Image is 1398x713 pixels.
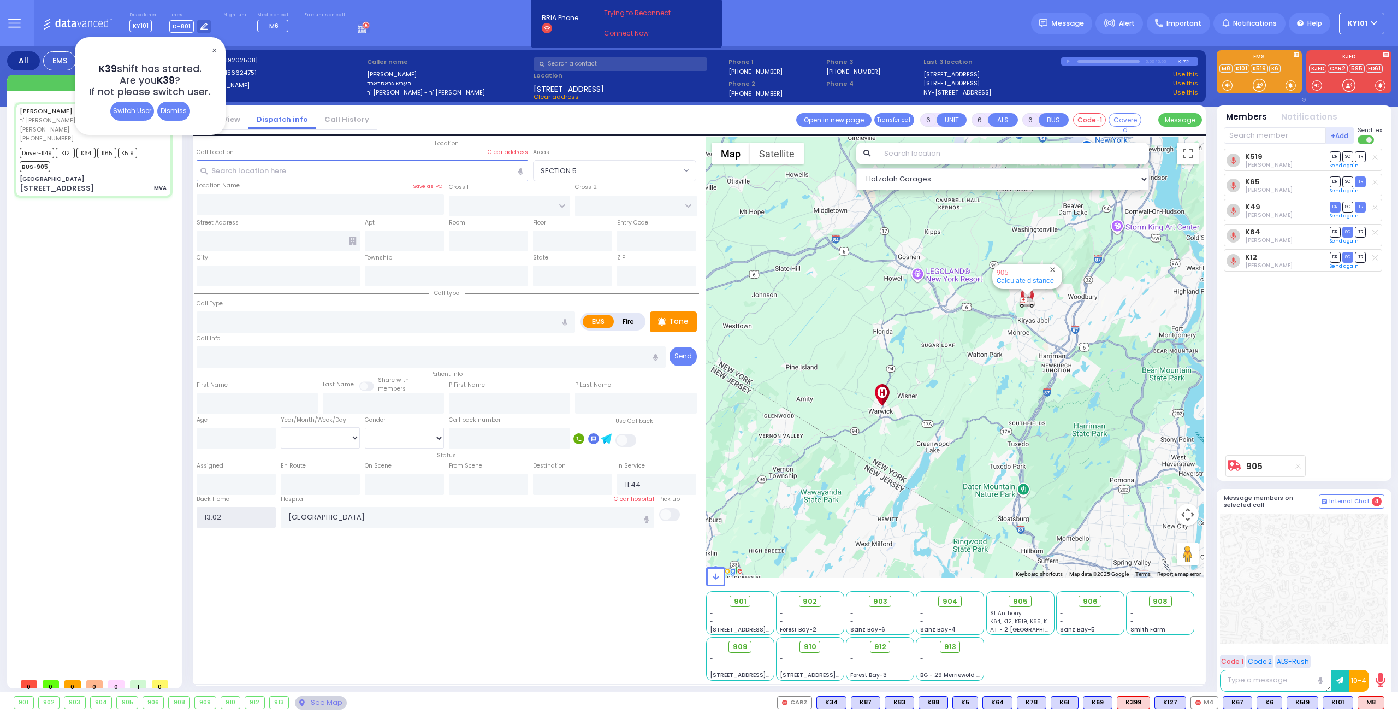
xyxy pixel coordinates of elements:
[1309,64,1326,73] a: KJFD
[1051,696,1079,709] div: BLS
[1130,626,1165,634] span: Smith Farm
[780,655,783,663] span: -
[449,462,482,470] label: From Scene
[923,88,991,97] a: NY-[STREET_ADDRESS]
[850,609,854,617] span: -
[152,680,168,688] span: 0
[1017,696,1046,709] div: BLS
[710,626,813,634] span: [STREET_ADDRESS][PERSON_NAME]
[533,254,548,262] label: State
[617,219,648,227] label: Entry Code
[780,671,883,679] span: [STREET_ADDRESS][PERSON_NAME]
[56,148,75,158] span: K12
[215,56,258,64] span: [0919202508]
[990,626,1071,634] span: AT - 2 [GEOGRAPHIC_DATA]
[1195,700,1201,705] img: red-radio-icon.svg
[281,495,305,504] label: Hospital
[920,626,956,634] span: Sanz Bay-4
[14,697,33,709] div: 901
[1307,19,1322,28] span: Help
[710,671,813,679] span: [STREET_ADDRESS][PERSON_NAME]
[1245,178,1260,186] a: K65
[1287,696,1318,709] div: BLS
[1226,111,1267,123] button: Members
[1060,626,1095,634] span: Sanz Bay-5
[429,139,464,148] span: Location
[195,697,216,709] div: 909
[157,102,190,121] div: Dismiss
[197,381,228,390] label: First Name
[1348,19,1367,28] span: KY101
[91,697,112,709] div: 904
[1330,227,1341,237] span: DR
[1219,64,1233,73] a: M8
[728,79,822,89] span: Phone 2
[728,67,783,75] label: [PHONE_NUMBER]
[1349,64,1365,73] a: 595
[197,181,240,190] label: Location Name
[1119,19,1135,28] span: Alert
[1330,162,1359,169] a: Send again
[782,700,787,705] img: red-radio-icon.svg
[604,28,690,38] a: Connect Now
[804,641,816,652] span: 910
[1245,211,1293,219] span: Mordechai Kellner
[143,697,164,709] div: 906
[990,609,1022,617] span: St Anthony
[365,416,386,425] label: Gender
[1326,127,1354,144] button: +Add
[20,183,94,194] div: [STREET_ADDRESS]
[1158,113,1202,127] button: Message
[197,495,229,504] label: Back Home
[1233,19,1277,28] span: Notifications
[1251,64,1268,73] a: K519
[1306,54,1391,62] label: KJFD
[64,697,85,709] div: 903
[1329,498,1370,505] span: Internal Chat
[780,663,783,671] span: -
[952,696,978,709] div: BLS
[1342,252,1353,262] span: SO
[826,57,920,67] span: Phone 3
[816,696,846,709] div: BLS
[118,148,137,158] span: K519
[197,299,223,308] label: Call Type
[803,596,817,607] span: 902
[169,20,194,33] span: D-801
[413,182,444,190] label: Save as POI
[1342,202,1353,212] span: SO
[851,696,880,709] div: BLS
[709,564,745,578] a: Open this area in Google Maps (opens a new window)
[615,417,653,426] label: Use Callback
[1245,186,1293,194] span: Mordechai Weisz
[20,175,84,183] div: [GEOGRAPHIC_DATA]
[850,617,854,626] span: -
[920,671,981,679] span: BG - 29 Merriewold S.
[1328,64,1348,73] a: CAR2
[877,143,1150,164] input: Search location
[1287,696,1318,709] div: K519
[873,384,892,406] div: St. Anthonys Comm Hospital
[1275,655,1311,668] button: ALS-Rush
[21,680,37,688] span: 0
[431,451,461,459] span: Status
[248,114,316,125] a: Dispatch info
[733,641,748,652] span: 909
[89,63,211,98] h4: shift has started. Are you ? If not please switch user.
[1117,696,1150,709] div: K399
[197,416,208,425] label: Age
[1109,113,1141,127] button: Covered
[943,596,958,607] span: 904
[99,62,117,75] span: K39
[728,89,783,97] label: [PHONE_NUMBER]
[210,44,218,57] span: ✕
[7,51,40,70] div: All
[1323,696,1353,709] div: K101
[281,507,655,528] input: Search hospital
[367,70,530,79] label: [PERSON_NAME]
[826,79,920,89] span: Phone 4
[1060,609,1063,617] span: -
[108,680,125,688] span: 0
[425,370,468,378] span: Patient info
[1355,151,1366,162] span: TR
